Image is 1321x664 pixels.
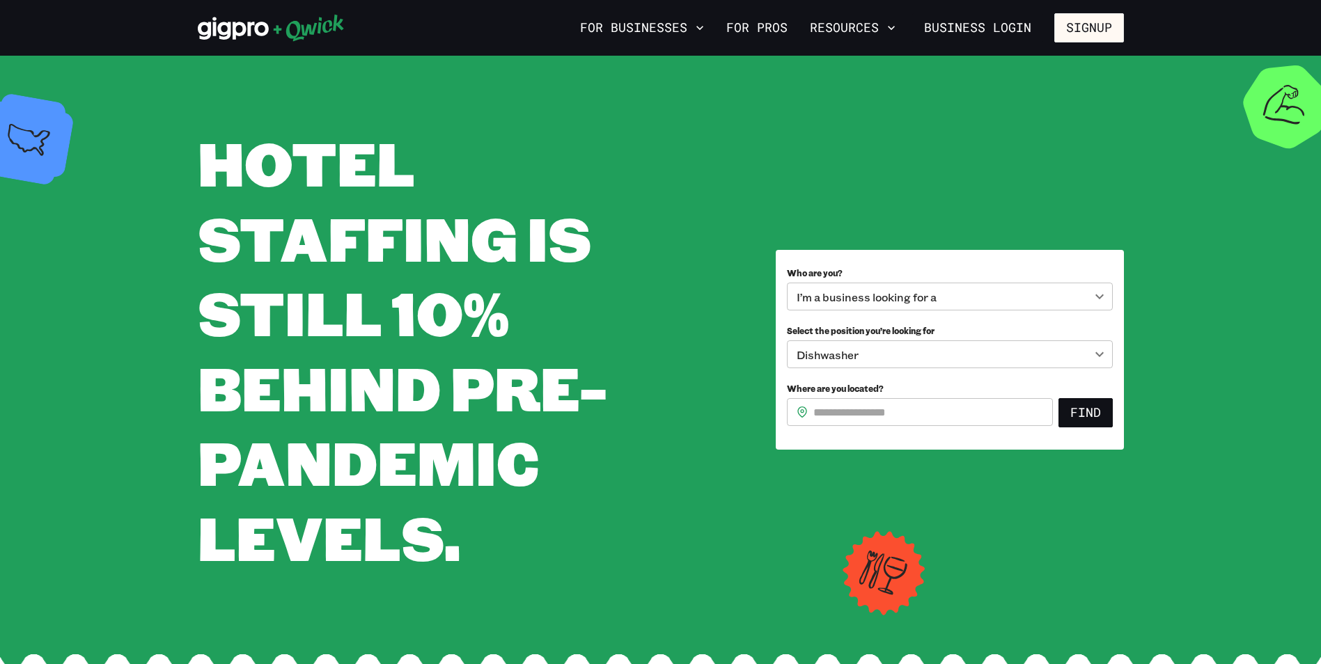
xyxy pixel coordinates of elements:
[804,16,901,40] button: Resources
[787,283,1113,310] div: I’m a business looking for a
[787,383,884,394] span: Where are you located?
[787,267,843,278] span: Who are you?
[787,340,1113,368] div: Dishwasher
[1054,13,1124,42] button: Signup
[1058,398,1113,427] button: Find
[912,13,1043,42] a: Business Login
[198,122,607,577] span: HOTEL STAFFING IS STILL 10% BEHIND PRE-PANDEMIC LEVELS.
[787,325,935,336] span: Select the position you’re looking for
[721,16,793,40] a: For Pros
[574,16,710,40] button: For Businesses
